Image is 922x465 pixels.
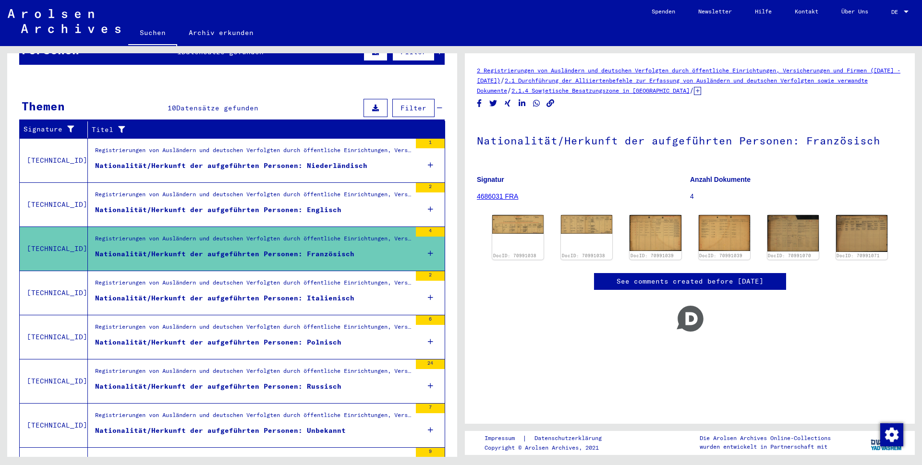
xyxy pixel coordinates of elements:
[517,97,527,109] button: Share on LinkedIn
[416,404,445,413] div: 7
[869,430,905,454] img: yv_logo.png
[400,104,426,112] span: Filter
[527,433,613,443] a: Datenschutzerklärung
[836,215,887,252] img: 001.jpg
[880,423,903,446] div: Zustimmung ändern
[690,191,903,202] p: 4
[503,97,513,109] button: Share on Xing
[95,322,411,336] div: Registrierungen von Ausländern und deutschen Verfolgten durch öffentliche Einrichtungen, Versiche...
[546,97,556,109] button: Copy link
[8,9,121,33] img: Arolsen_neg.svg
[485,433,613,443] div: |
[562,253,605,258] a: DocID: 70991038
[24,124,80,134] div: Signature
[492,215,544,234] img: 001.jpg
[95,190,411,203] div: Registrierungen von Ausländern und deutschen Verfolgten durch öffentliche Einrichtungen, Versiche...
[95,161,367,171] div: Nationalität/Herkunft der aufgeführten Personen: Niederländisch
[92,122,436,137] div: Titel
[416,359,445,369] div: 24
[20,138,88,182] td: [TECHNICAL_ID]
[20,403,88,447] td: [TECHNICAL_ID]
[700,434,831,442] p: Die Arolsen Archives Online-Collections
[95,367,411,380] div: Registrierungen von Ausländern und deutschen Verfolgten durch öffentliche Einrichtungen, Versiche...
[837,253,880,258] a: DocID: 70991071
[95,249,354,259] div: Nationalität/Herkunft der aufgeführten Personen: Französisch
[20,227,88,271] td: [TECHNICAL_ID]
[477,77,868,94] a: 2.1 Durchführung der Alliiertenbefehle zur Erfassung von Ausländern und deutschen Verfolgten sowi...
[95,146,411,159] div: Registrierungen von Ausländern und deutschen Verfolgten durch öffentliche Einrichtungen, Versiche...
[561,215,612,233] img: 002.jpg
[128,21,177,46] a: Suchen
[477,119,903,161] h1: Nationalität/Herkunft der aufgeführten Personen: Französisch
[485,433,522,443] a: Impressum
[699,215,750,251] img: 002.jpg
[507,86,511,95] span: /
[532,97,542,109] button: Share on WhatsApp
[511,87,690,94] a: 2.1.4 Sowjetische Besatzungszone in [GEOGRAPHIC_DATA]
[891,9,902,15] span: DE
[177,21,265,44] a: Archiv erkunden
[20,359,88,403] td: [TECHNICAL_ID]
[177,48,182,56] span: 1
[95,234,411,248] div: Registrierungen von Ausländern und deutschen Verfolgten durch öffentliche Einrichtungen, Versiche...
[880,423,903,446] img: Zustimmung ändern
[700,442,831,451] p: wurden entwickelt in Partnerschaft mit
[400,48,426,56] span: Filter
[488,97,498,109] button: Share on Twitter
[477,192,518,200] a: 4686031 FRA
[20,271,88,315] td: [TECHNICAL_ID]
[493,253,536,258] a: DocID: 70991038
[392,99,435,117] button: Filter
[416,227,445,237] div: 4
[95,205,341,215] div: Nationalität/Herkunft der aufgeführten Personen: Englisch
[20,182,88,227] td: [TECHNICAL_ID]
[95,293,354,303] div: Nationalität/Herkunft der aufgeführten Personen: Italienisch
[416,183,445,192] div: 2
[768,253,811,258] a: DocID: 70991070
[690,86,694,95] span: /
[416,448,445,457] div: 9
[95,382,341,392] div: Nationalität/Herkunft der aufgeführten Personen: Russisch
[500,76,505,84] span: /
[767,215,819,251] img: 001.jpg
[95,278,411,292] div: Registrierungen von Ausländern und deutschen Verfolgten durch öffentliche Einrichtungen, Versiche...
[477,176,504,183] b: Signatur
[617,276,764,286] a: See comments created before [DATE]
[95,411,411,424] div: Registrierungen von Ausländern und deutschen Verfolgten durch öffentliche Einrichtungen, Versiche...
[416,271,445,281] div: 2
[477,67,900,84] a: 2 Registrierungen von Ausländern und deutschen Verfolgten durch öffentliche Einrichtungen, Versic...
[485,443,613,452] p: Copyright © Arolsen Archives, 2021
[631,253,674,258] a: DocID: 70991039
[92,125,426,135] div: Titel
[182,48,264,56] span: Datensätze gefunden
[416,315,445,325] div: 6
[630,215,681,251] img: 001.jpg
[95,426,346,436] div: Nationalität/Herkunft der aufgeführten Personen: Unbekannt
[20,315,88,359] td: [TECHNICAL_ID]
[690,176,751,183] b: Anzahl Dokumente
[24,122,90,137] div: Signature
[474,97,485,109] button: Share on Facebook
[95,337,341,347] div: Nationalität/Herkunft der aufgeführten Personen: Polnisch
[699,253,742,258] a: DocID: 70991039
